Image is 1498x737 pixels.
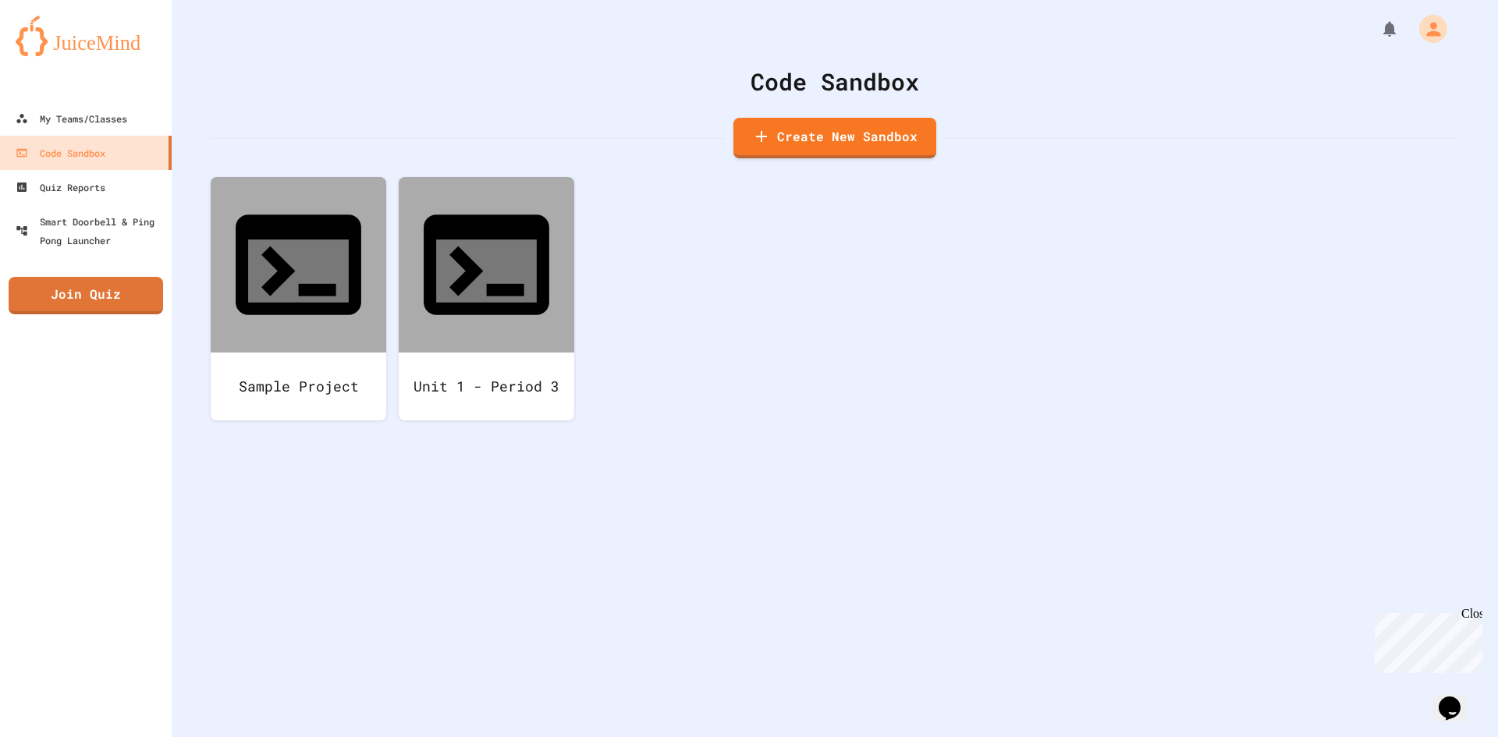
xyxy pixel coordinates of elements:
div: Chat with us now!Close [6,6,108,99]
div: My Teams/Classes [16,109,127,128]
a: Sample Project [211,177,386,420]
img: logo-orange.svg [16,16,156,56]
div: Sample Project [211,353,386,420]
a: Create New Sandbox [733,118,936,158]
iframe: chat widget [1432,675,1482,721]
div: My Notifications [1351,16,1403,42]
iframe: chat widget [1368,607,1482,673]
div: Quiz Reports [16,178,105,197]
a: Unit 1 - Period 3 [399,177,574,420]
a: Join Quiz [9,277,163,314]
div: Code Sandbox [211,64,1459,99]
div: Code Sandbox [16,144,105,162]
div: Unit 1 - Period 3 [399,353,574,420]
div: My Account [1403,11,1451,47]
div: Smart Doorbell & Ping Pong Launcher [16,212,165,250]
